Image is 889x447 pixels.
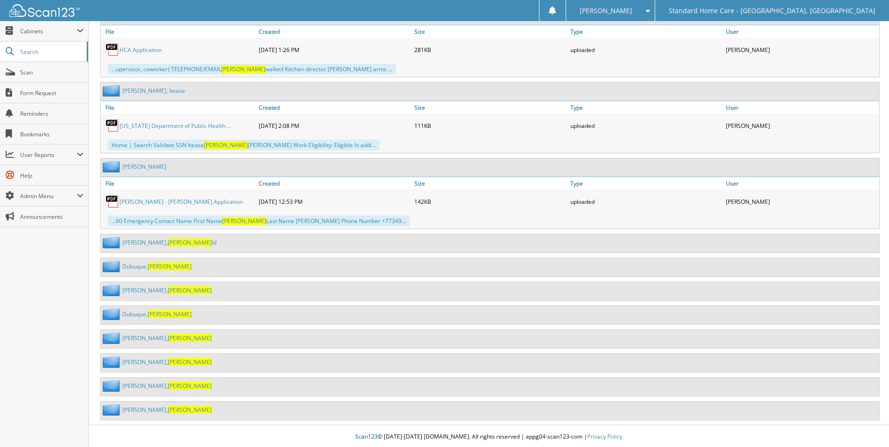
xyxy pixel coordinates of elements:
span: User Reports [20,151,77,159]
span: [PERSON_NAME] [168,382,212,390]
span: Announcements [20,213,83,221]
span: Cabinets [20,27,77,35]
img: folder2.png [103,332,122,344]
a: Dubuque,[PERSON_NAME] [122,262,192,270]
a: Privacy Policy [587,432,622,440]
div: [DATE] 1:26 PM [256,40,412,59]
span: Scan [20,68,83,76]
div: 281KB [412,40,568,59]
img: scan123-logo-white.svg [9,4,80,17]
a: Size [412,177,568,190]
a: Size [412,25,568,38]
div: 111KB [412,116,568,135]
a: Type [568,177,724,190]
div: ...upervisor, coworker) TELEPHONE/EMAIL walked Kitchen director [PERSON_NAME] arms ... [108,64,396,74]
span: [PERSON_NAME] [168,238,212,246]
div: [PERSON_NAME] [724,116,879,135]
div: [PERSON_NAME] [724,192,879,211]
a: [PERSON_NAME],[PERSON_NAME] [122,334,212,342]
a: [PERSON_NAME],[PERSON_NAME] [122,406,212,414]
a: Created [256,25,412,38]
a: User [724,25,879,38]
span: [PERSON_NAME] [168,406,212,414]
span: Form Request [20,89,83,97]
span: [PERSON_NAME] [148,310,192,318]
span: [PERSON_NAME] [168,358,212,366]
span: [PERSON_NAME] [148,262,192,270]
span: Standard Home Care - [GEOGRAPHIC_DATA], [GEOGRAPHIC_DATA] [669,8,875,14]
a: Dubuque,[PERSON_NAME] [122,310,192,318]
img: folder2.png [103,356,122,368]
img: folder2.png [103,261,122,272]
div: Home | Search Validate SSN Itease [PERSON_NAME] Work Eligibility: Eligible In addi... [108,140,380,150]
a: User [724,177,879,190]
a: File [101,177,256,190]
a: [PERSON_NAME] [122,163,166,171]
div: uploaded [568,116,724,135]
span: [PERSON_NAME] [204,141,248,149]
div: [PERSON_NAME] [724,40,879,59]
span: Bookmarks [20,130,83,138]
a: Type [568,101,724,114]
a: [PERSON_NAME],[PERSON_NAME] [122,358,212,366]
div: [DATE] 12:53 PM [256,192,412,211]
a: File [101,25,256,38]
img: folder2.png [103,380,122,392]
a: HCA Application [120,46,162,54]
span: Help [20,171,83,179]
a: [PERSON_NAME] - [PERSON_NAME] Application [120,198,243,206]
a: [PERSON_NAME], Itease [122,87,185,95]
div: 142KB [412,192,568,211]
a: [US_STATE] Department of Public Health ... [120,122,231,130]
a: [PERSON_NAME],[PERSON_NAME] [122,286,212,294]
img: PDF.png [105,43,120,57]
div: ...60 Emergency Contact Name First Name Last Name [PERSON_NAME] Phone Number +77349... [108,216,410,226]
img: PDF.png [105,194,120,209]
span: [PERSON_NAME] [168,334,212,342]
span: Admin Menu [20,192,77,200]
a: [PERSON_NAME],[PERSON_NAME] [122,382,212,390]
span: [PERSON_NAME] [222,217,266,225]
a: Created [256,101,412,114]
span: Reminders [20,110,83,118]
a: Created [256,177,412,190]
a: [PERSON_NAME],[PERSON_NAME]ld [122,238,217,246]
img: folder2.png [103,284,122,296]
img: folder2.png [103,85,122,97]
img: folder2.png [103,161,122,172]
img: folder2.png [103,237,122,248]
span: [PERSON_NAME] [168,286,212,294]
img: PDF.png [105,119,120,133]
a: File [101,101,256,114]
span: [PERSON_NAME] [580,8,632,14]
img: folder2.png [103,308,122,320]
span: [PERSON_NAME] [221,65,265,73]
span: Search [20,48,82,56]
div: [DATE] 2:08 PM [256,116,412,135]
span: Scan123 [355,432,378,440]
a: Size [412,101,568,114]
div: uploaded [568,40,724,59]
a: Type [568,25,724,38]
img: folder2.png [103,404,122,416]
div: uploaded [568,192,724,211]
a: User [724,101,879,114]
